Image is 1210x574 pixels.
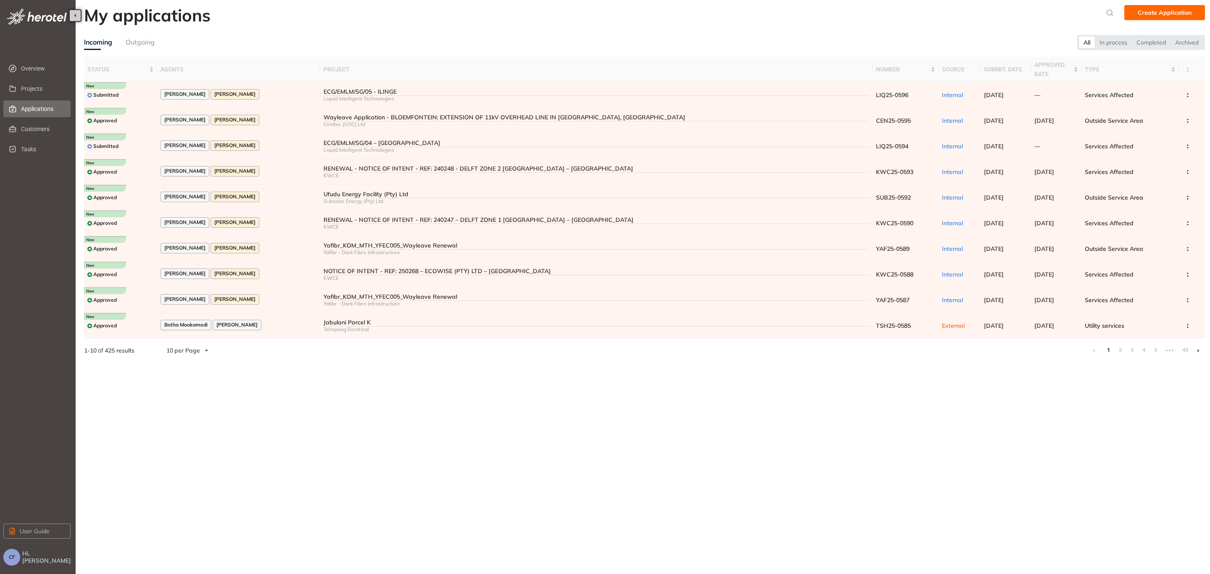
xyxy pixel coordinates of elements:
li: Next Page [1192,344,1205,357]
span: User Guide [20,527,50,536]
span: Services Affected [1085,219,1134,227]
span: CF [9,554,15,560]
span: Outside Service Area [1085,245,1143,253]
div: Yafibr_KOM_MTH_YFEC005_Wayleave Renewal [324,242,869,249]
span: [PERSON_NAME] [214,168,255,174]
span: Internal [942,245,963,253]
th: submit. date [981,57,1031,82]
button: CF [3,549,20,566]
span: Outside Service Area [1085,194,1143,201]
li: Next 5 Pages [1163,344,1176,357]
div: Wayleave Application - BLOEMFONTEIN: EXTENSION OF 11kV OVERHEAD LINE IN [GEOGRAPHIC_DATA], [GEOGR... [324,114,869,121]
span: [DATE] [1034,245,1054,253]
span: — [1034,142,1040,150]
th: agents [157,57,320,82]
span: LIQ25-0594 [876,142,908,150]
span: Submitted [93,92,118,98]
span: Utility services [1085,322,1124,329]
span: Hi, [PERSON_NAME] [22,550,72,564]
span: [DATE] [984,194,1004,201]
span: [PERSON_NAME] [164,117,205,123]
span: KWC25-0590 [876,219,913,227]
div: Yafibr_KOM_MTH_YFEC005_Wayleave Renewal [324,293,869,300]
span: [DATE] [1034,219,1054,227]
span: Internal [942,219,963,227]
span: [PERSON_NAME] [214,194,255,200]
span: Services Affected [1085,91,1134,99]
div: Yafibr - Dark Fibre Infrastructure [324,301,869,307]
span: CEN25-0595 [876,117,911,124]
th: approved date [1031,57,1081,82]
span: ••• [1163,344,1176,357]
span: [PERSON_NAME] [214,117,255,123]
span: [DATE] [1034,271,1054,278]
span: number [876,65,929,74]
div: Centlec (SOC) Ltd [324,121,869,127]
li: 5 [1151,344,1160,357]
span: status [87,65,147,74]
div: Jabulani Parcel K [324,319,869,326]
span: [DATE] [984,91,1004,99]
span: [DATE] [1034,322,1054,329]
img: logo [7,8,67,25]
a: 2 [1116,344,1124,356]
a: 1 [1104,344,1113,356]
div: KWCE [324,224,869,230]
span: Overview [21,60,64,77]
li: 3 [1128,344,1136,357]
span: KWC25-0593 [876,168,913,176]
span: [DATE] [1034,168,1054,176]
span: Approved [93,323,117,329]
span: Approved [93,195,117,200]
li: 4 [1139,344,1148,357]
span: [DATE] [984,142,1004,150]
span: [DATE] [984,245,1004,253]
span: Internal [942,117,963,124]
th: project [320,57,873,82]
a: 3 [1128,344,1136,356]
span: [DATE] [1034,296,1054,304]
div: In process [1095,37,1132,48]
span: Services Affected [1085,168,1134,176]
div: Archived [1171,37,1203,48]
span: [PERSON_NAME] [164,168,205,174]
span: [PERSON_NAME] [214,271,255,276]
span: [DATE] [1034,117,1054,124]
span: [DATE] [984,296,1004,304]
span: [PERSON_NAME] [164,245,205,251]
a: 4 [1139,344,1148,356]
span: [PERSON_NAME] [214,219,255,225]
span: Services Affected [1085,142,1134,150]
span: [DATE] [984,168,1004,176]
span: Approved [93,169,117,175]
div: KWCE [324,275,869,281]
span: Approved [93,220,117,226]
span: [DATE] [984,322,1004,329]
span: approved date [1034,60,1072,79]
div: of [71,346,148,355]
span: Applications [21,100,64,117]
div: Outgoing [126,37,155,47]
span: TSH25-0585 [876,322,911,329]
div: NOTICE OF INTENT - REF: 250268 – ECOWISE (PTY) LTD – [GEOGRAPHIC_DATA] [324,268,869,275]
th: status [84,57,157,82]
span: Internal [942,91,963,99]
span: [DATE] [984,117,1004,124]
span: Internal [942,142,963,150]
span: Approved [93,118,117,124]
div: Incoming [84,37,112,47]
span: [PERSON_NAME] [164,296,205,302]
div: Subsolar Energy (Pty) Ltd [324,198,869,204]
span: [DATE] [1034,194,1054,201]
span: YAF25-0589 [876,245,910,253]
span: [PERSON_NAME] [164,194,205,200]
span: Create Application [1138,8,1192,17]
span: [PERSON_NAME] [164,91,205,97]
span: Internal [942,296,963,304]
strong: 1 - 10 [84,347,97,354]
span: 425 results [105,347,134,354]
span: [PERSON_NAME] [164,271,205,276]
span: [PERSON_NAME] [214,296,255,302]
span: Internal [942,194,963,201]
span: [PERSON_NAME] [214,142,255,148]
